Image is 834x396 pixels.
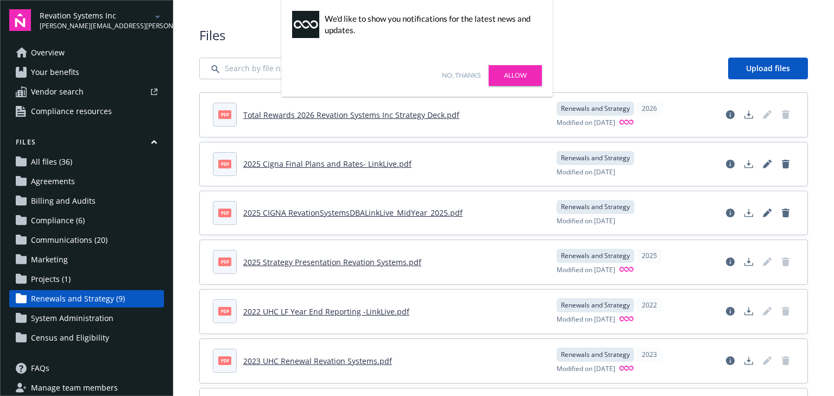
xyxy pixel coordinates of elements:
span: pdf [218,160,231,168]
span: Upload files [746,63,790,73]
a: No, thanks [442,71,481,80]
a: 2023 UHC Renewal Revation Systems.pdf [243,356,392,366]
a: Download document [740,106,757,123]
a: arrowDropDown [151,10,164,23]
span: [PERSON_NAME][EMAIL_ADDRESS][PERSON_NAME][DOMAIN_NAME] [40,21,151,31]
a: 2025 Cigna Final Plans and Rates- LinkLive.pdf [243,159,412,169]
a: Download document [740,352,757,369]
a: View file details [722,303,739,320]
a: Overview [9,44,164,61]
input: Search by file name... [199,58,362,79]
span: pdf [218,209,231,217]
span: FAQs [31,360,49,377]
img: navigator-logo.svg [9,9,31,31]
a: Edit document [759,204,776,222]
span: System Administration [31,310,113,327]
span: Delete document [777,253,794,271]
span: Delete document [777,106,794,123]
div: 2025 [636,249,662,263]
span: Modified on [DATE] [557,315,615,325]
a: System Administration [9,310,164,327]
span: Revation Systems Inc [40,10,151,21]
a: Edit document [759,155,776,173]
span: Renewals and Strategy [561,202,630,212]
a: 2022 UHC LF Year End Reporting -LinkLive.pdf [243,306,409,317]
a: View file details [722,253,739,271]
a: Download document [740,253,757,271]
span: Marketing [31,251,68,268]
span: pdf [218,110,231,118]
a: Download document [740,303,757,320]
a: All files (36) [9,153,164,171]
span: Projects (1) [31,271,71,288]
a: Compliance (6) [9,212,164,229]
a: FAQs [9,360,164,377]
span: Edit document [759,303,776,320]
a: Census and Eligibility [9,329,164,347]
span: pdf [218,356,231,364]
span: Delete document [777,303,794,320]
a: Communications (20) [9,231,164,249]
span: Files [199,26,808,45]
span: Renewals and Strategy [561,350,630,360]
div: We'd like to show you notifications for the latest news and updates. [325,13,536,36]
span: Agreements [31,173,75,190]
span: Delete document [777,352,794,369]
a: Upload files [728,58,808,79]
a: Renewals and Strategy (9) [9,290,164,307]
span: Renewals and Strategy [561,153,630,163]
div: 2022 [636,298,662,312]
span: Edit document [759,253,776,271]
a: 2025 Strategy Presentation Revation Systems.pdf [243,257,421,267]
a: View file details [722,352,739,369]
div: 2026 [636,102,662,116]
span: Edit document [759,352,776,369]
span: Modified on [DATE] [557,167,615,177]
a: View file details [722,204,739,222]
span: Compliance resources [31,103,112,120]
span: pdf [218,307,231,315]
span: Communications (20) [31,231,108,249]
span: Renewals and Strategy [561,300,630,310]
span: Your benefits [31,64,79,81]
span: Modified on [DATE] [557,118,615,128]
a: View file details [722,155,739,173]
a: Billing and Audits [9,192,164,210]
button: Revation Systems Inc[PERSON_NAME][EMAIL_ADDRESS][PERSON_NAME][DOMAIN_NAME]arrowDropDown [40,9,164,31]
button: Files [9,137,164,151]
a: Compliance resources [9,103,164,120]
span: Vendor search [31,83,84,100]
span: pdf [218,257,231,266]
a: Marketing [9,251,164,268]
a: Delete document [777,155,794,173]
a: Delete document [777,204,794,222]
span: Modified on [DATE] [557,216,615,226]
a: Projects (1) [9,271,164,288]
span: Compliance (6) [31,212,85,229]
a: Agreements [9,173,164,190]
span: Modified on [DATE] [557,265,615,275]
span: Renewals and Strategy [561,104,630,114]
a: 2025 CIGNA RevationSystemsDBALinkLive_MidYear_2025.pdf [243,208,463,218]
a: Total Rewards 2026 Revation Systems Inc Strategy Deck.pdf [243,110,459,120]
a: Download document [740,155,757,173]
span: Billing and Audits [31,192,96,210]
span: Renewals and Strategy (9) [31,290,125,307]
a: Allow [489,65,542,86]
span: Overview [31,44,65,61]
span: Census and Eligibility [31,329,109,347]
a: Download document [740,204,757,222]
a: View file details [722,106,739,123]
div: 2023 [636,348,662,362]
span: Edit document [759,106,776,123]
a: Your benefits [9,64,164,81]
span: Renewals and Strategy [561,251,630,261]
